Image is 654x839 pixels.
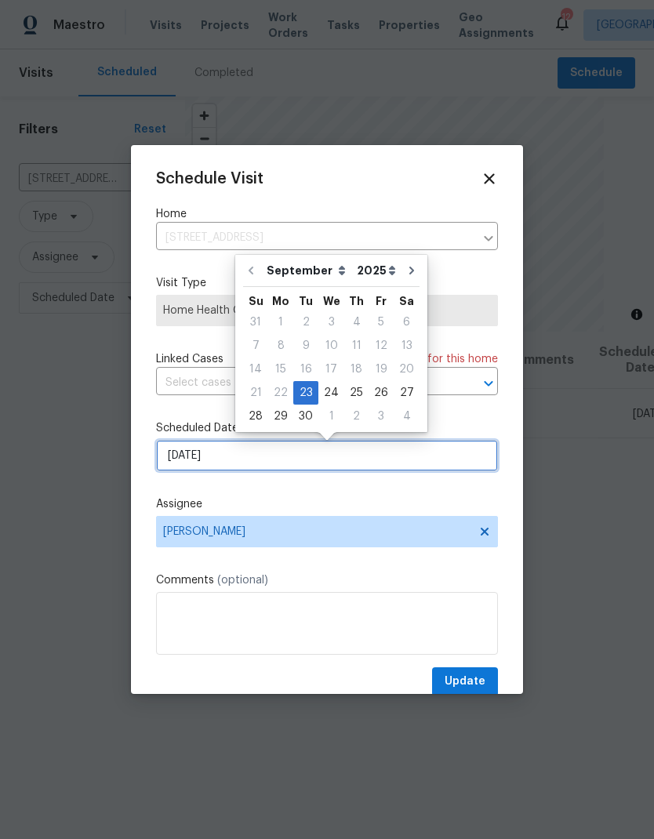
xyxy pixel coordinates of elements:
div: Thu Oct 02 2025 [344,405,369,428]
div: Fri Oct 03 2025 [369,405,394,428]
div: Sun Sep 14 2025 [243,358,268,381]
div: Wed Sep 17 2025 [318,358,344,381]
div: 31 [243,311,268,333]
div: 18 [344,358,369,380]
div: Mon Sep 01 2025 [268,311,293,334]
div: 2 [344,405,369,427]
abbr: Monday [272,296,289,307]
abbr: Sunday [249,296,263,307]
div: Sat Sep 20 2025 [394,358,420,381]
div: Wed Sep 10 2025 [318,334,344,358]
div: 4 [394,405,420,427]
div: 1 [268,311,293,333]
div: Tue Sep 23 2025 [293,381,318,405]
div: Fri Sep 12 2025 [369,334,394,358]
button: Go to previous month [239,255,263,286]
select: Year [353,259,400,282]
span: Schedule Visit [156,171,263,187]
div: 3 [318,311,344,333]
div: 24 [318,382,344,404]
button: Go to next month [400,255,423,286]
div: Wed Sep 24 2025 [318,381,344,405]
label: Visit Type [156,275,498,291]
label: Home [156,206,498,222]
div: 26 [369,382,394,404]
div: 27 [394,382,420,404]
div: 30 [293,405,318,427]
div: Sun Sep 21 2025 [243,381,268,405]
div: 13 [394,335,420,357]
div: 29 [268,405,293,427]
span: Update [445,672,485,692]
div: 7 [243,335,268,357]
div: Sat Sep 27 2025 [394,381,420,405]
div: 16 [293,358,318,380]
div: Wed Sep 03 2025 [318,311,344,334]
div: 12 [369,335,394,357]
abbr: Thursday [349,296,364,307]
div: Tue Sep 30 2025 [293,405,318,428]
div: 28 [243,405,268,427]
label: Comments [156,572,498,588]
div: 22 [268,382,293,404]
div: Wed Oct 01 2025 [318,405,344,428]
span: (optional) [217,575,268,586]
div: Sat Oct 04 2025 [394,405,420,428]
div: Fri Sep 19 2025 [369,358,394,381]
span: [PERSON_NAME] [163,525,471,538]
div: 19 [369,358,394,380]
abbr: Friday [376,296,387,307]
div: Mon Sep 15 2025 [268,358,293,381]
div: 21 [243,382,268,404]
span: Home Health Checkup [163,303,491,318]
div: 9 [293,335,318,357]
div: 14 [243,358,268,380]
button: Update [432,667,498,696]
div: Thu Sep 11 2025 [344,334,369,358]
div: 15 [268,358,293,380]
abbr: Wednesday [323,296,340,307]
button: Open [478,372,500,394]
div: Sat Sep 06 2025 [394,311,420,334]
abbr: Saturday [399,296,414,307]
div: Thu Sep 04 2025 [344,311,369,334]
abbr: Tuesday [299,296,313,307]
div: 2 [293,311,318,333]
div: 25 [344,382,369,404]
div: Mon Sep 08 2025 [268,334,293,358]
input: M/D/YYYY [156,440,498,471]
div: Tue Sep 16 2025 [293,358,318,381]
div: 20 [394,358,420,380]
div: Thu Sep 25 2025 [344,381,369,405]
div: 5 [369,311,394,333]
div: Sat Sep 13 2025 [394,334,420,358]
div: 3 [369,405,394,427]
input: Enter in an address [156,226,474,250]
div: Sun Aug 31 2025 [243,311,268,334]
div: Mon Sep 22 2025 [268,381,293,405]
div: 11 [344,335,369,357]
label: Scheduled Date [156,420,498,436]
div: 8 [268,335,293,357]
select: Month [263,259,353,282]
span: Close [481,170,498,187]
div: Sun Sep 28 2025 [243,405,268,428]
div: Tue Sep 02 2025 [293,311,318,334]
div: 23 [293,382,318,404]
div: Tue Sep 09 2025 [293,334,318,358]
div: Thu Sep 18 2025 [344,358,369,381]
div: Fri Sep 05 2025 [369,311,394,334]
div: 6 [394,311,420,333]
div: Fri Sep 26 2025 [369,381,394,405]
div: Sun Sep 07 2025 [243,334,268,358]
div: 1 [318,405,344,427]
input: Select cases [156,371,454,395]
span: Linked Cases [156,351,223,367]
div: Mon Sep 29 2025 [268,405,293,428]
div: 4 [344,311,369,333]
label: Assignee [156,496,498,512]
div: 10 [318,335,344,357]
div: 17 [318,358,344,380]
